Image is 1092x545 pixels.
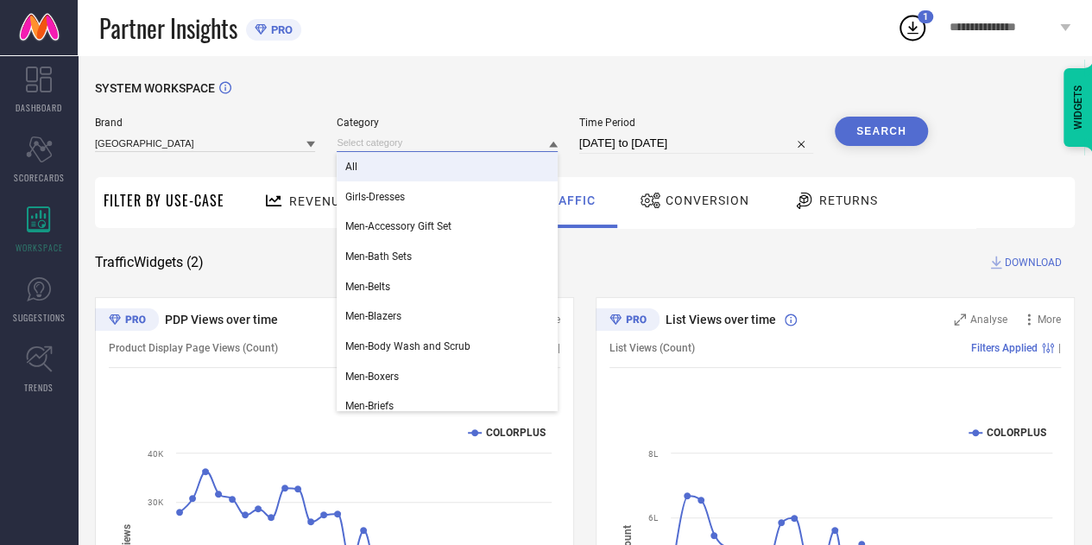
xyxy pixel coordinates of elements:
span: PRO [267,23,293,36]
span: Product Display Page Views (Count) [109,342,278,354]
input: Select time period [579,133,813,154]
span: Men-Body Wash and Scrub [345,340,470,352]
div: Men-Blazers [337,301,557,331]
span: List Views (Count) [609,342,695,354]
div: Girls-Dresses [337,182,557,212]
text: 40K [148,449,164,459]
span: Conversion [666,193,749,207]
span: Filters Applied [971,342,1038,354]
svg: Zoom [954,314,966,326]
span: DOWNLOAD [1005,254,1062,271]
span: SYSTEM WORKSPACE [95,81,215,95]
div: All [337,152,557,181]
text: 8L [648,449,659,459]
span: Analyse [970,314,1007,326]
span: Men-Boxers [345,371,399,383]
span: | [1058,342,1061,354]
span: Category [337,117,557,129]
button: Search [835,117,928,146]
input: Select category [337,134,557,152]
span: SCORECARDS [14,171,65,184]
span: Men-Briefs [345,400,394,412]
span: WORKSPACE [16,241,63,254]
text: COLORPLUS [486,427,546,439]
span: Girls-Dresses [345,191,405,203]
div: Men-Briefs [337,391,557,421]
div: Men-Body Wash and Scrub [337,332,557,361]
span: 1 [923,11,928,22]
span: TRENDS [24,381,54,394]
span: Filter By Use-Case [104,190,224,211]
span: Traffic Widgets ( 2 ) [95,254,204,271]
span: Men-Belts [345,281,390,293]
span: DASHBOARD [16,101,62,114]
span: Brand [95,117,315,129]
text: COLORPLUS [987,427,1046,439]
div: Men-Boxers [337,362,557,391]
span: Traffic [541,193,596,207]
div: Men-Accessory Gift Set [337,212,557,241]
text: 6L [648,513,659,523]
span: List Views over time [666,313,776,326]
text: 30K [148,497,164,507]
span: PDP Views over time [165,313,278,326]
span: SUGGESTIONS [13,311,66,324]
span: More [1038,314,1061,326]
span: Returns [819,193,878,207]
div: Men-Bath Sets [337,242,557,271]
span: Men-Bath Sets [345,250,412,263]
span: Men-Accessory Gift Set [345,220,451,232]
div: Open download list [897,12,928,43]
span: Men-Blazers [345,310,401,322]
span: | [558,342,560,354]
span: Time Period [579,117,813,129]
div: Premium [596,308,660,334]
div: Men-Belts [337,272,557,301]
div: Premium [95,308,159,334]
span: All [345,161,357,173]
span: Partner Insights [99,10,237,46]
span: Revenue [289,194,348,208]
